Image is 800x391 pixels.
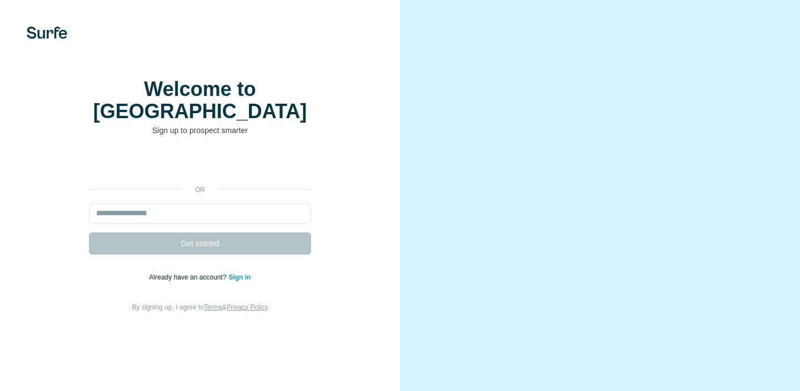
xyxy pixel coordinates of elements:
[89,125,311,136] p: Sign up to prospect smarter
[149,273,229,281] span: Already have an account?
[132,303,268,311] span: By signing up, I agree to &
[182,185,218,195] p: or
[89,78,311,123] h1: Welcome to [GEOGRAPHIC_DATA]
[83,153,317,177] iframe: Sign in with Google Button
[204,303,222,311] a: Terms
[27,27,67,39] img: Surfe's logo
[227,303,268,311] a: Privacy Policy
[228,273,251,281] a: Sign in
